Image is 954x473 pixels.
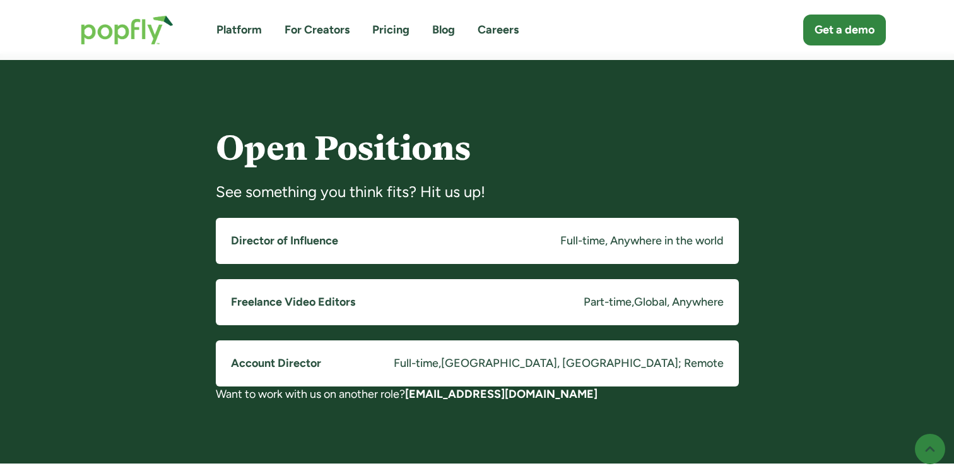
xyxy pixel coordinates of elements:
[441,356,724,371] div: [GEOGRAPHIC_DATA], [GEOGRAPHIC_DATA]; Remote
[216,22,262,38] a: Platform
[216,279,739,325] a: Freelance Video EditorsPart-time,Global, Anywhere
[815,22,874,38] div: Get a demo
[803,15,886,45] a: Get a demo
[432,22,455,38] a: Blog
[68,3,186,57] a: home
[478,22,519,38] a: Careers
[231,356,321,371] h5: Account Director
[216,182,739,202] div: See something you think fits? Hit us up!
[405,387,598,401] a: [EMAIL_ADDRESS][DOMAIN_NAME]
[372,22,409,38] a: Pricing
[634,294,724,310] div: Global, Anywhere
[231,233,338,249] h5: Director of Influence
[632,294,634,310] div: ,
[216,386,739,402] div: Want to work with us on another role?
[584,294,632,310] div: Part-time
[560,233,724,249] div: Full-time, Anywhere in the world
[216,340,739,386] a: Account DirectorFull-time,[GEOGRAPHIC_DATA], [GEOGRAPHIC_DATA]; Remote
[216,218,739,264] a: Director of InfluenceFull-time, Anywhere in the world
[394,356,439,371] div: Full-time
[231,294,355,310] h5: Freelance Video Editors
[216,129,739,167] h4: Open Positions
[285,22,350,38] a: For Creators
[439,356,441,371] div: ,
